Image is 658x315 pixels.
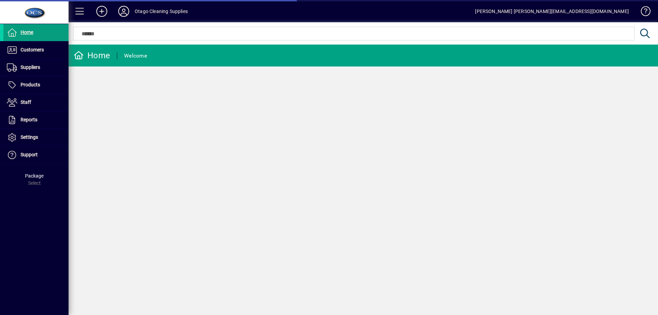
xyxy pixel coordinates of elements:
div: Home [74,50,110,61]
div: [PERSON_NAME] [PERSON_NAME][EMAIL_ADDRESS][DOMAIN_NAME] [475,6,629,17]
button: Add [91,5,113,17]
span: Staff [21,99,31,105]
div: Welcome [124,50,147,61]
a: Support [3,146,69,163]
span: Support [21,152,38,157]
button: Profile [113,5,135,17]
span: Settings [21,134,38,140]
span: Home [21,29,33,35]
a: Reports [3,111,69,129]
span: Suppliers [21,64,40,70]
div: Otago Cleaning Supplies [135,6,188,17]
a: Knowledge Base [636,1,649,24]
a: Customers [3,41,69,59]
span: Customers [21,47,44,52]
span: Products [21,82,40,87]
a: Products [3,76,69,94]
span: Reports [21,117,37,122]
a: Settings [3,129,69,146]
a: Suppliers [3,59,69,76]
span: Package [25,173,44,179]
a: Staff [3,94,69,111]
